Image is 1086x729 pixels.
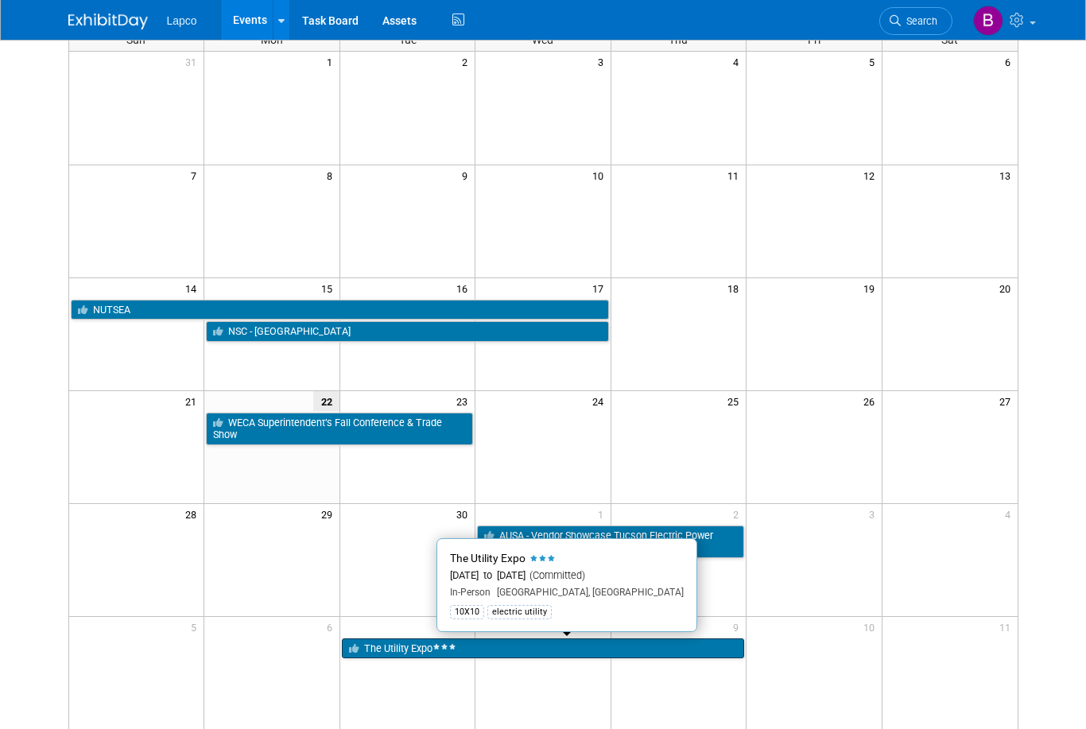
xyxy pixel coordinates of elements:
span: 24 [591,391,611,411]
span: 15 [320,278,339,298]
span: 1 [325,52,339,72]
span: Thu [669,33,688,46]
span: 2 [460,52,475,72]
span: Search [901,15,937,27]
span: 10 [862,617,882,637]
div: 10X10 [450,605,484,619]
span: 4 [731,52,746,72]
span: 5 [867,52,882,72]
span: (Committed) [526,569,585,581]
span: 26 [862,391,882,411]
span: 17 [591,278,611,298]
span: Tue [399,33,417,46]
span: 14 [184,278,204,298]
span: 9 [460,165,475,185]
span: 23 [455,391,475,411]
span: 13 [998,165,1018,185]
span: 20 [998,278,1018,298]
span: 29 [320,504,339,524]
span: 6 [325,617,339,637]
span: Wed [532,33,553,46]
span: 3 [867,504,882,524]
span: 11 [998,617,1018,637]
span: 18 [726,278,746,298]
span: [GEOGRAPHIC_DATA], [GEOGRAPHIC_DATA] [491,587,684,598]
span: The Utility Expo [450,552,526,564]
img: Bret Blanco [973,6,1003,36]
span: 10 [591,165,611,185]
span: 8 [325,165,339,185]
span: 1 [596,504,611,524]
span: 16 [455,278,475,298]
span: Mon [261,33,283,46]
span: Lapco [167,14,197,27]
span: Sun [126,33,145,46]
span: 2 [731,504,746,524]
span: 12 [862,165,882,185]
span: 5 [189,617,204,637]
div: electric utility [487,605,552,619]
span: 27 [998,391,1018,411]
span: 11 [726,165,746,185]
span: In-Person [450,587,491,598]
div: [DATE] to [DATE] [450,569,684,583]
a: NUTSEA [71,300,609,320]
span: 31 [184,52,204,72]
span: Fri [808,33,820,46]
span: Sat [941,33,958,46]
span: 28 [184,504,204,524]
span: 7 [189,165,204,185]
span: 30 [455,504,475,524]
span: 21 [184,391,204,411]
a: The Utility Expo [342,638,744,659]
span: 22 [313,391,339,411]
span: 9 [731,617,746,637]
span: 6 [1003,52,1018,72]
img: ExhibitDay [68,14,148,29]
a: NSC - [GEOGRAPHIC_DATA] [206,321,608,342]
a: AUSA - Vendor Showcase Tucson Electric Power 2025 [477,525,744,558]
span: 25 [726,391,746,411]
span: 4 [1003,504,1018,524]
span: 19 [862,278,882,298]
a: WECA Superintendent’s Fall Conference & Trade Show [206,413,473,445]
span: 3 [596,52,611,72]
a: Search [879,7,952,35]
